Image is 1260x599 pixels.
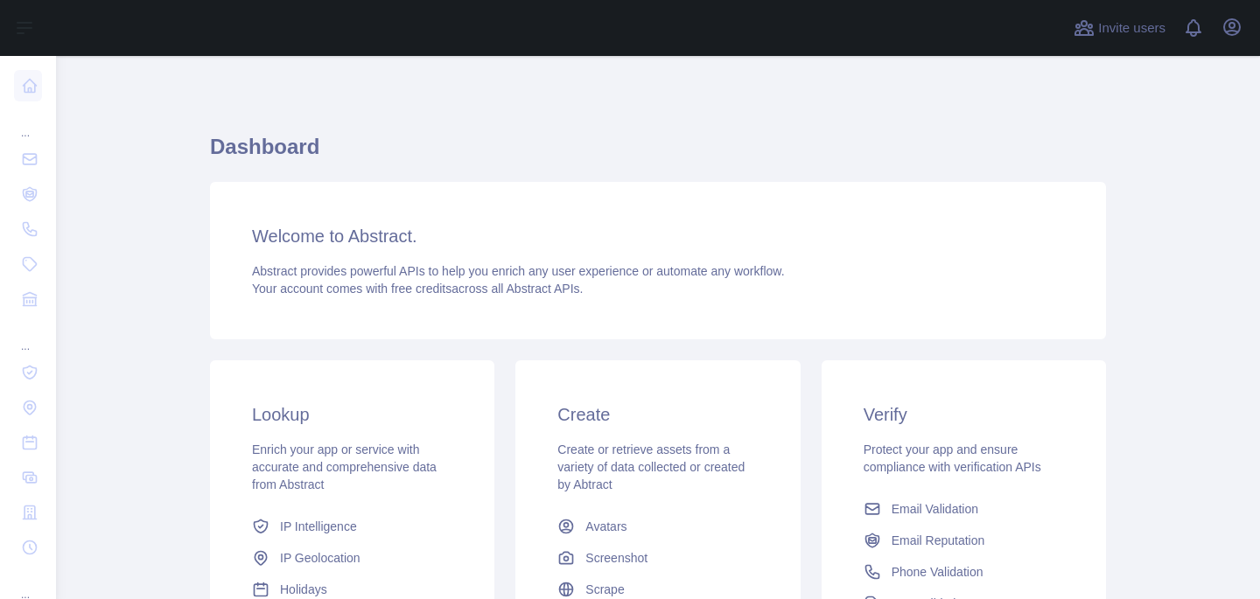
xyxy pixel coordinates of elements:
[280,518,357,535] span: IP Intelligence
[252,402,452,427] h3: Lookup
[550,542,765,574] a: Screenshot
[857,525,1071,556] a: Email Reputation
[892,500,978,518] span: Email Validation
[1070,14,1169,42] button: Invite users
[280,581,327,598] span: Holidays
[252,442,437,491] span: Enrich your app or service with accurate and comprehensive data from Abstract
[210,133,1106,175] h1: Dashboard
[585,518,626,535] span: Avatars
[252,282,583,296] span: Your account comes with across all Abstract APIs.
[892,563,983,581] span: Phone Validation
[857,556,1071,588] a: Phone Validation
[864,402,1064,427] h3: Verify
[245,542,459,574] a: IP Geolocation
[391,282,451,296] span: free credits
[252,264,785,278] span: Abstract provides powerful APIs to help you enrich any user experience or automate any workflow.
[1098,18,1165,38] span: Invite users
[557,442,745,491] span: Create or retrieve assets from a variety of data collected or created by Abtract
[864,442,1041,474] span: Protect your app and ensure compliance with verification APIs
[857,493,1071,525] a: Email Validation
[245,511,459,542] a: IP Intelligence
[550,511,765,542] a: Avatars
[557,402,758,427] h3: Create
[252,224,1064,248] h3: Welcome to Abstract.
[14,105,42,140] div: ...
[14,318,42,353] div: ...
[585,581,624,598] span: Scrape
[280,549,360,567] span: IP Geolocation
[892,532,985,549] span: Email Reputation
[585,549,647,567] span: Screenshot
